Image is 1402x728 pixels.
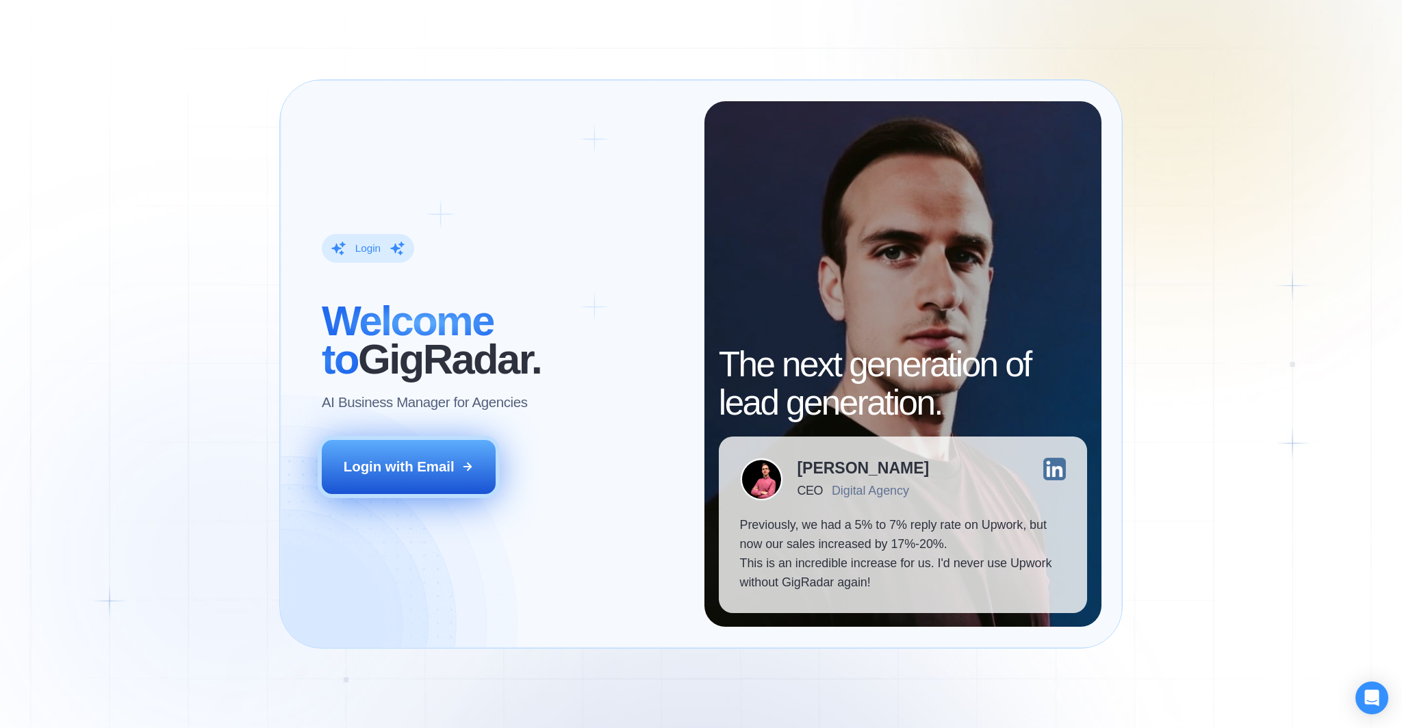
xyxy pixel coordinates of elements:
[1355,681,1388,714] div: Open Intercom Messenger
[797,460,929,476] div: [PERSON_NAME]
[797,484,823,497] div: CEO
[322,393,527,412] p: AI Business Manager for Agencies
[719,346,1087,423] h2: The next generation of lead generation.
[832,484,909,497] div: Digital Agency
[740,515,1067,593] p: Previously, we had a 5% to 7% reply rate on Upwork, but now our sales increased by 17%-20%. This ...
[322,297,494,382] span: Welcome to
[355,242,381,255] div: Login
[344,457,455,476] div: Login with Email
[322,440,495,494] button: Login with Email
[322,302,684,379] h2: ‍ GigRadar.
